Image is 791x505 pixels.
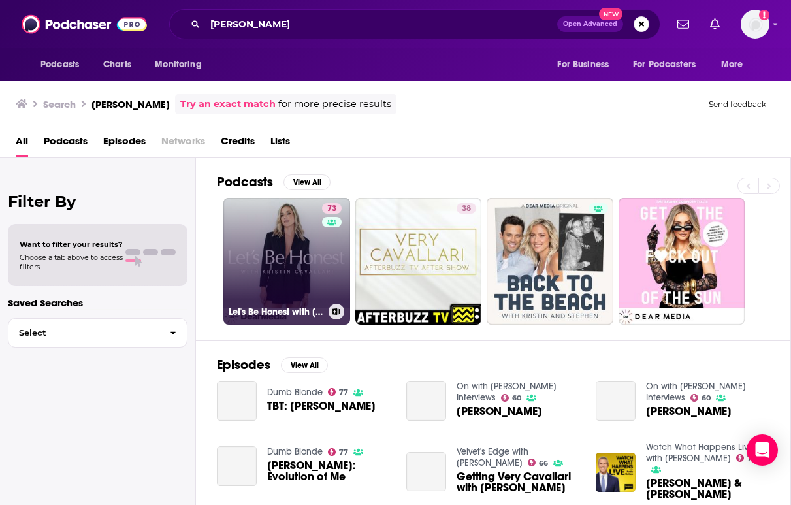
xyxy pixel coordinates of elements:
a: TBT: Kristin Cavallari [217,381,257,421]
a: All [16,131,28,157]
span: Getting Very Cavallari with [PERSON_NAME] [457,471,580,493]
span: For Business [557,56,609,74]
a: 73 [736,454,757,462]
span: [PERSON_NAME] [646,406,732,417]
span: Networks [161,131,205,157]
button: Send feedback [705,99,770,110]
a: Kristin Cavallari [646,406,732,417]
a: 73Let's Be Honest with [PERSON_NAME] [223,198,350,325]
a: TBT: Kristin Cavallari [267,400,376,412]
span: for more precise results [278,97,391,112]
img: User Profile [741,10,769,39]
a: 77 [328,388,349,396]
input: Search podcasts, credits, & more... [205,14,557,35]
a: Kristin Cavallari: Evolution of Me [217,446,257,486]
a: 38 [457,203,476,214]
span: 60 [512,395,521,401]
a: Dumb Blonde [267,446,323,457]
a: Dumb Blonde [267,387,323,398]
button: open menu [712,52,760,77]
a: 77 [328,448,349,456]
button: View All [281,357,328,373]
div: Search podcasts, credits, & more... [169,9,660,39]
span: 38 [462,203,471,216]
span: 66 [539,461,548,466]
span: For Podcasters [633,56,696,74]
span: Open Advanced [563,21,617,27]
span: [PERSON_NAME]: Evolution of Me [267,460,391,482]
span: Want to filter your results? [20,240,123,249]
h2: Filter By [8,192,187,211]
span: Logged in as alignPR [741,10,769,39]
a: Kristin Cavallari [596,381,636,421]
img: Dorinda Medley & Kristin Cavallari [596,453,636,493]
button: Open AdvancedNew [557,16,623,32]
h2: Episodes [217,357,270,373]
a: Dorinda Medley & Kristin Cavallari [646,478,769,500]
h3: Let's Be Honest with [PERSON_NAME] [229,306,323,318]
a: Kristin Cavallari: Evolution of Me [267,460,391,482]
a: 38 [355,198,482,325]
img: Podchaser - Follow, Share and Rate Podcasts [22,12,147,37]
a: Velvet's Edge with Kelly Henderson [457,446,528,468]
span: 77 [339,389,348,395]
a: Lists [270,131,290,157]
a: Try an exact match [180,97,276,112]
a: Charts [95,52,139,77]
button: View All [283,174,331,190]
a: 73 [322,203,342,214]
a: 60 [690,394,711,402]
span: Charts [103,56,131,74]
h3: [PERSON_NAME] [91,98,170,110]
a: Credits [221,131,255,157]
span: 73 [327,203,336,216]
button: open menu [548,52,625,77]
a: On with Mario Interviews [646,381,746,403]
a: On with Mario Interviews [457,381,557,403]
span: More [721,56,743,74]
h3: Search [43,98,76,110]
a: Kristin Cavallari [406,381,446,421]
button: open menu [624,52,715,77]
a: Getting Very Cavallari with Kristin Cavallari [406,452,446,492]
span: 77 [339,449,348,455]
p: Saved Searches [8,297,187,309]
button: Select [8,318,187,348]
span: TBT: [PERSON_NAME] [267,400,376,412]
a: EpisodesView All [217,357,328,373]
button: open menu [146,52,218,77]
span: [PERSON_NAME] [457,406,542,417]
span: Monitoring [155,56,201,74]
svg: Add a profile image [759,10,769,20]
a: 60 [501,394,522,402]
a: Kristin Cavallari [457,406,542,417]
a: Show notifications dropdown [705,13,725,35]
span: Choose a tab above to access filters. [20,253,123,271]
a: PodcastsView All [217,174,331,190]
div: Open Intercom Messenger [747,434,778,466]
button: open menu [31,52,96,77]
a: 66 [528,459,549,466]
a: Watch What Happens Live with Andy Cohen [646,442,753,464]
span: 60 [702,395,711,401]
a: Show notifications dropdown [672,13,694,35]
button: Show profile menu [741,10,769,39]
span: [PERSON_NAME] & [PERSON_NAME] [646,478,769,500]
a: Episodes [103,131,146,157]
a: Podcasts [44,131,88,157]
span: Select [8,329,159,337]
span: Podcasts [40,56,79,74]
a: Getting Very Cavallari with Kristin Cavallari [457,471,580,493]
h2: Podcasts [217,174,273,190]
span: New [599,8,622,20]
